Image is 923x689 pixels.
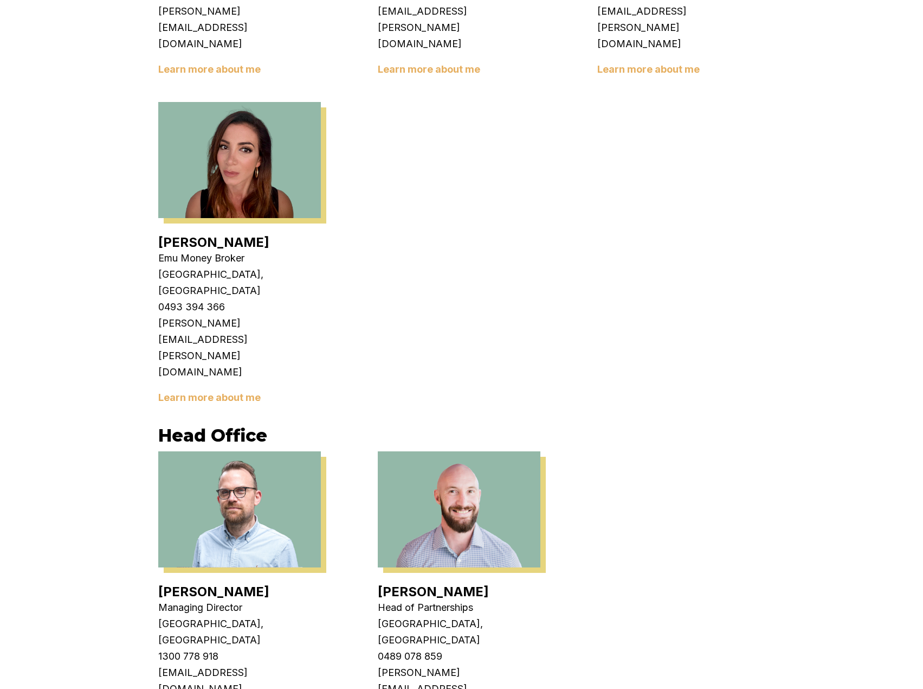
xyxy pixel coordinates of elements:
p: 0489 078 859 [378,648,540,665]
p: [GEOGRAPHIC_DATA], [GEOGRAPHIC_DATA] [158,616,321,648]
img: Sam Crouch [378,451,540,567]
p: Head of Partnerships [378,599,540,616]
p: [GEOGRAPHIC_DATA], [GEOGRAPHIC_DATA] [378,616,540,648]
a: Learn more about me [597,63,700,75]
p: Managing Director [158,599,321,616]
p: [PERSON_NAME][EMAIL_ADDRESS][DOMAIN_NAME] [158,3,321,52]
p: [PERSON_NAME][EMAIL_ADDRESS][PERSON_NAME][DOMAIN_NAME] [158,315,321,380]
a: [PERSON_NAME] [158,584,269,599]
p: 1300 778 918 [158,648,321,665]
a: Learn more about me [158,392,261,403]
h3: Head Office [158,425,765,446]
a: [PERSON_NAME] [378,584,489,599]
p: 0493 394 366 [158,299,321,315]
a: Learn more about me [378,63,480,75]
a: [PERSON_NAME] [158,234,269,250]
img: Laura La Micela [158,102,321,218]
a: Learn more about me [158,63,261,75]
p: [GEOGRAPHIC_DATA], [GEOGRAPHIC_DATA] [158,266,321,299]
img: Matt Leeburn [158,451,321,567]
p: Emu Money Broker [158,250,321,266]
